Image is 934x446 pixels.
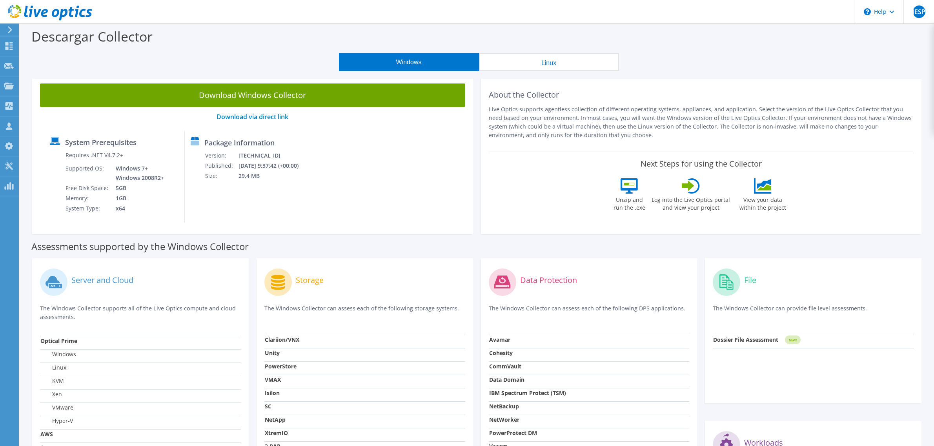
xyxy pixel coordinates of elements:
[31,27,153,45] label: Descargar Collector
[65,203,110,214] td: System Type:
[489,105,914,140] p: Live Optics supports agentless collection of different operating systems, appliances, and applica...
[205,150,238,161] td: Version:
[913,5,925,18] span: JESP
[40,364,66,372] label: Linux
[40,377,64,385] label: KVM
[651,194,730,212] label: Log into the Live Optics portal and view your project
[40,417,73,425] label: Hyper-V
[40,337,77,344] strong: Optical Prime
[339,53,479,71] button: Windows
[265,429,288,437] strong: XtremIO
[641,159,762,169] label: Next Steps for using the Collector
[713,336,778,343] strong: Dossier File Assessment
[40,404,73,412] label: VMware
[238,171,308,181] td: 29.4 MB
[40,304,241,321] p: The Windows Collector supports all of the Live Optics compute and cloud assessments.
[65,138,137,146] label: System Prerequisites
[734,194,791,212] label: View your data within the project
[489,363,521,370] strong: CommVault
[110,183,166,193] td: 5GB
[238,150,308,161] td: [TECHNICAL_ID]
[744,276,756,284] label: File
[489,389,566,397] strong: IBM Spectrum Protect (TSM)
[864,8,871,15] svg: \n
[489,90,914,100] h2: About the Collector
[520,276,577,284] label: Data Protection
[238,161,308,171] td: [DATE] 9:37:42 (+00:00)
[479,53,619,71] button: Linux
[31,243,249,250] label: Assessments supported by the Windows Collector
[65,163,110,183] td: Supported OS:
[489,336,510,343] strong: Avamar
[65,193,110,203] td: Memory:
[40,390,62,398] label: Xen
[217,112,288,121] a: Download via direct link
[489,416,519,423] strong: NetWorker
[265,416,286,423] strong: NetApp
[489,402,519,410] strong: NetBackup
[40,430,53,438] strong: AWS
[110,203,166,214] td: x64
[205,161,238,171] td: Published:
[611,194,647,212] label: Unzip and run the .exe
[264,304,465,320] p: The Windows Collector can assess each of the following storage systems.
[489,429,537,437] strong: PowerProtect DM
[265,389,280,397] strong: Isilon
[265,349,280,357] strong: Unity
[789,338,797,342] tspan: NEW!
[713,304,914,320] p: The Windows Collector can provide file level assessments.
[40,83,465,107] a: Download Windows Collector
[40,350,76,358] label: Windows
[489,376,524,383] strong: Data Domain
[65,183,110,193] td: Free Disk Space:
[110,193,166,203] td: 1GB
[71,276,133,284] label: Server and Cloud
[66,151,123,159] label: Requires .NET V4.7.2+
[110,163,166,183] td: Windows 7+ Windows 2008R2+
[265,402,271,410] strong: SC
[265,336,299,343] strong: Clariion/VNX
[265,376,281,383] strong: VMAX
[296,276,324,284] label: Storage
[265,363,297,370] strong: PowerStore
[204,139,275,147] label: Package Information
[489,349,513,357] strong: Cohesity
[205,171,238,181] td: Size:
[489,304,690,320] p: The Windows Collector can assess each of the following DPS applications.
